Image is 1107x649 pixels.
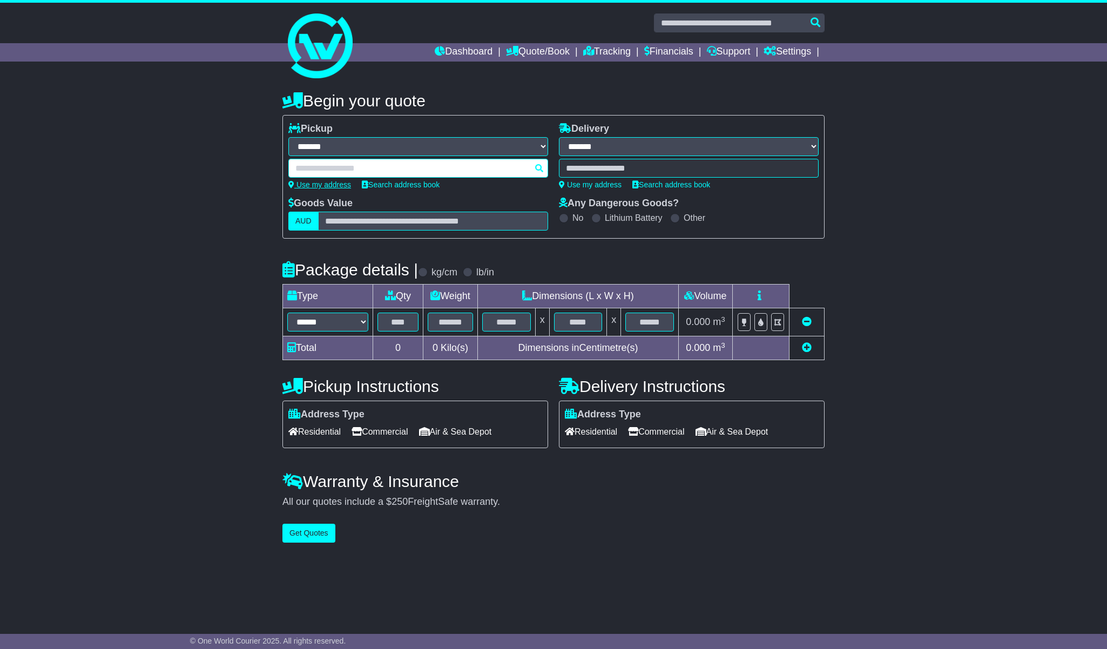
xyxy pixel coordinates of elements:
span: Air & Sea Depot [419,423,492,440]
td: Kilo(s) [423,336,478,360]
sup: 3 [721,341,725,349]
h4: Pickup Instructions [282,377,548,395]
td: 0 [373,336,423,360]
label: kg/cm [431,267,457,279]
td: Type [283,285,373,308]
td: x [607,308,621,336]
label: Address Type [565,409,641,421]
span: Air & Sea Depot [696,423,768,440]
span: m [713,342,725,353]
span: Residential [288,423,341,440]
span: 250 [391,496,408,507]
a: Support [707,43,751,62]
a: Search address book [362,180,440,189]
label: Pickup [288,123,333,135]
a: Add new item [802,342,812,353]
a: Settings [764,43,811,62]
span: Residential [565,423,617,440]
h4: Warranty & Insurance [282,472,825,490]
a: Tracking [583,43,631,62]
a: Remove this item [802,316,812,327]
td: x [535,308,549,336]
a: Dashboard [435,43,492,62]
td: Total [283,336,373,360]
label: Any Dangerous Goods? [559,198,679,209]
a: Use my address [288,180,351,189]
span: Commercial [628,423,684,440]
a: Search address book [632,180,710,189]
h4: Delivery Instructions [559,377,825,395]
typeahead: Please provide city [288,159,548,178]
td: Dimensions (L x W x H) [477,285,678,308]
label: AUD [288,212,319,231]
td: Dimensions in Centimetre(s) [477,336,678,360]
h4: Begin your quote [282,92,825,110]
a: Use my address [559,180,622,189]
a: Financials [644,43,693,62]
span: 0 [433,342,438,353]
button: Get Quotes [282,524,335,543]
label: Lithium Battery [605,213,663,223]
td: Weight [423,285,478,308]
label: Delivery [559,123,609,135]
a: Quote/Book [506,43,570,62]
div: All our quotes include a $ FreightSafe warranty. [282,496,825,508]
label: Goods Value [288,198,353,209]
label: Other [684,213,705,223]
span: 0.000 [686,316,710,327]
span: © One World Courier 2025. All rights reserved. [190,637,346,645]
td: Volume [678,285,732,308]
label: Address Type [288,409,364,421]
span: Commercial [352,423,408,440]
span: 0.000 [686,342,710,353]
td: Qty [373,285,423,308]
label: No [572,213,583,223]
span: m [713,316,725,327]
label: lb/in [476,267,494,279]
h4: Package details | [282,261,418,279]
sup: 3 [721,315,725,323]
